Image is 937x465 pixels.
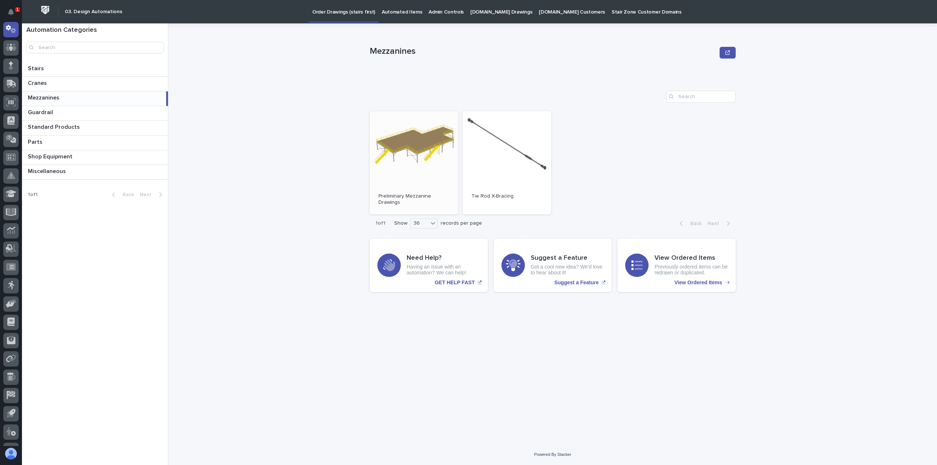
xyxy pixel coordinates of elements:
[705,220,736,227] button: Next
[38,3,52,17] img: Workspace Logo
[674,220,705,227] button: Back
[28,122,81,131] p: Standard Products
[22,186,44,204] p: 1 of 1
[16,7,19,12] p: 1
[22,91,168,106] a: MezzaninesMezzanines
[378,193,449,206] p: Preliminary Mezzanine Drawings
[137,191,168,198] button: Next
[370,46,717,57] p: Mezzanines
[708,221,724,226] span: Next
[494,239,612,292] a: Suggest a Feature
[140,192,156,197] span: Next
[22,121,168,135] a: Standard ProductsStandard Products
[22,150,168,165] a: Shop EquipmentShop Equipment
[22,77,168,91] a: CranesCranes
[28,78,48,87] p: Cranes
[617,239,736,292] a: View Ordered Items
[28,64,45,72] p: Stairs
[534,452,571,457] a: Powered By Stacker
[441,220,482,226] p: records per page
[26,26,164,34] h1: Automation Categories
[9,9,19,20] div: Notifications1
[411,220,428,227] div: 36
[28,137,44,146] p: Parts
[463,111,551,214] a: Tie Rod X-Bracing
[654,254,728,262] h3: View Ordered Items
[531,254,604,262] h3: Suggest a Feature
[654,264,728,276] p: Previously ordered items can be redrawn or duplicated.
[26,42,164,53] input: Search
[65,9,122,15] h2: 03. Design Automations
[22,106,168,121] a: GuardrailGuardrail
[28,152,74,160] p: Shop Equipment
[3,4,19,20] button: Notifications
[370,214,391,232] p: 1 of 1
[370,111,458,214] a: Preliminary Mezzanine Drawings
[666,91,736,102] input: Search
[106,191,137,198] button: Back
[22,136,168,150] a: PartsParts
[686,221,702,226] span: Back
[28,93,61,101] p: Mezzanines
[554,280,598,286] p: Suggest a Feature
[531,264,604,276] p: Got a cool new idea? We'd love to hear about it!
[370,239,488,292] a: GET HELP FAST
[22,165,168,180] a: MiscellaneousMiscellaneous
[435,280,475,286] p: GET HELP FAST
[675,280,722,286] p: View Ordered Items
[3,446,19,461] button: users-avatar
[471,193,542,199] p: Tie Rod X-Bracing
[28,166,67,175] p: Miscellaneous
[407,254,480,262] h3: Need Help?
[28,108,55,116] p: Guardrail
[394,220,407,226] p: Show
[118,192,134,197] span: Back
[22,62,168,77] a: StairsStairs
[407,264,480,276] p: Having an issue with an automation? We can help!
